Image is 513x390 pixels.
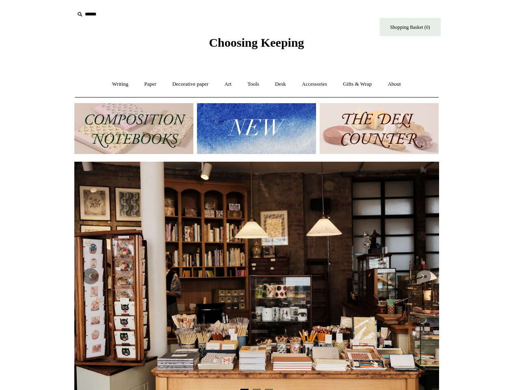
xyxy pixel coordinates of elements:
button: Next [415,268,431,284]
span: Choosing Keeping [209,36,304,49]
button: Previous [82,268,99,284]
img: The Deli Counter [320,103,439,154]
a: Accessories [294,74,334,95]
a: Shopping Basket (0) [380,18,441,36]
a: Decorative paper [165,74,216,95]
a: Writing [105,74,136,95]
a: Gifts & Wrap [336,74,379,95]
a: Tools [240,74,266,95]
a: Art [217,74,239,95]
a: Desk [268,74,293,95]
img: New.jpg__PID:f73bdf93-380a-4a35-bcfe-7823039498e1 [197,103,316,154]
a: Paper [137,74,164,95]
a: Choosing Keeping [209,42,304,48]
a: About [380,74,408,95]
img: 202302 Composition ledgers.jpg__PID:69722ee6-fa44-49dd-a067-31375e5d54ec [74,103,193,154]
